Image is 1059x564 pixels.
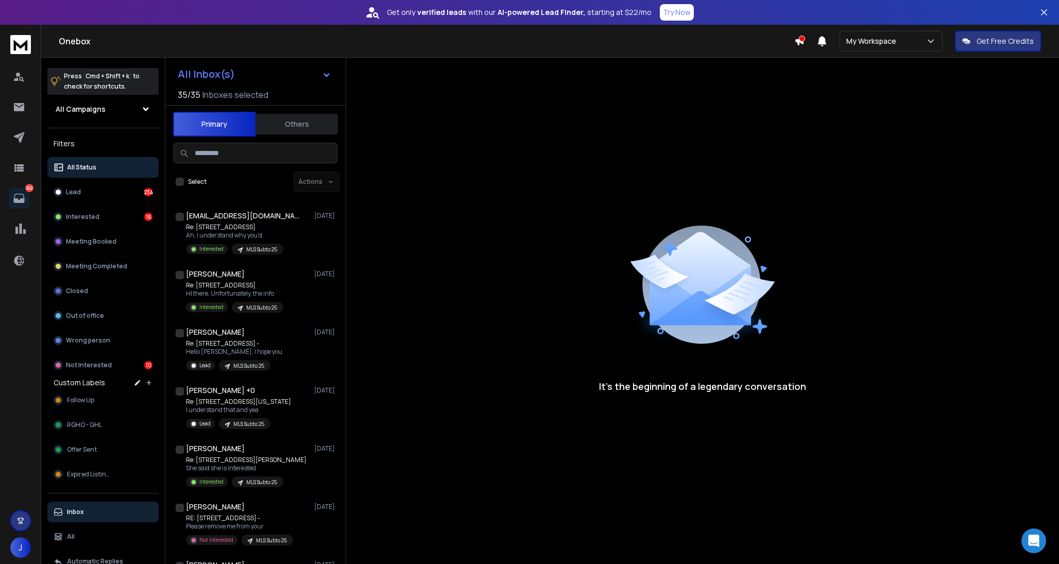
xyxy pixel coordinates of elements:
p: [DATE] [314,386,337,395]
p: [DATE] [314,270,337,278]
div: Open Intercom Messenger [1021,528,1046,553]
p: All Status [67,163,96,172]
span: RGHO - GHL [67,421,102,429]
button: All Status [47,157,159,178]
button: All [47,526,159,547]
p: Meeting Completed [66,262,127,270]
button: Try Now [660,4,694,21]
h1: [PERSON_NAME] [186,443,245,454]
p: Interested [199,303,224,311]
p: Interested [199,478,224,486]
span: Expired Listing [67,470,110,478]
button: RGHO - GHL [47,415,159,435]
p: [DATE] [314,212,337,220]
p: Interested [199,245,224,253]
div: 16 [144,213,152,221]
p: Re: [STREET_ADDRESS][US_STATE] [186,398,291,406]
p: Wrong person [66,336,110,345]
p: Get only with our starting at $22/mo [387,7,652,18]
button: Meeting Booked [47,231,159,252]
p: Please remove me from your [186,522,293,531]
button: Follow Up [47,390,159,411]
button: Closed [47,281,159,301]
button: All Inbox(s) [169,64,339,84]
p: Re: [STREET_ADDRESS] [186,223,283,231]
p: Re: [STREET_ADDRESS] [186,281,283,289]
p: [DATE] [314,328,337,336]
span: 35 / 35 [178,89,200,101]
button: Not Interested10 [47,355,159,375]
a: 262 [9,188,29,209]
h1: Onebox [59,35,794,47]
p: Try Now [663,7,691,18]
button: Wrong person [47,330,159,351]
button: Others [255,113,338,135]
p: Out of office [66,312,104,320]
p: Ah, I understand why you’d [186,231,283,240]
h1: [PERSON_NAME] [186,269,245,279]
div: 234 [144,188,152,196]
p: Inbox [67,508,84,516]
p: Interested [66,213,99,221]
button: All Campaigns [47,99,159,119]
p: Lead [199,362,211,369]
p: Lead [199,420,211,428]
p: Hello [PERSON_NAME], I hope you [186,348,282,356]
button: Expired Listing [47,464,159,485]
h1: [PERSON_NAME] [186,502,245,512]
h3: Filters [47,136,159,151]
p: Not Interested [66,361,112,369]
p: [DATE] [314,503,337,511]
button: Get Free Credits [955,31,1041,52]
p: Closed [66,287,88,295]
h1: All Inbox(s) [178,69,235,79]
p: MLS Subto 25 [246,304,277,312]
p: It’s the beginning of a legendary conversation [599,379,806,394]
span: Offer Sent [67,446,97,454]
p: 262 [25,184,33,192]
button: J [10,537,31,558]
h1: All Campaigns [56,104,106,114]
p: Re: [STREET_ADDRESS] - [186,339,282,348]
p: RE: [STREET_ADDRESS] - [186,514,293,522]
h1: [PERSON_NAME] [186,327,245,337]
h3: Custom Labels [54,378,105,388]
p: Press to check for shortcuts. [64,71,140,92]
span: Cmd + Shift + k [84,70,131,82]
p: My Workspace [846,36,900,46]
button: Interested16 [47,207,159,227]
h1: [EMAIL_ADDRESS][DOMAIN_NAME] [186,211,299,221]
h3: Inboxes selected [202,89,268,101]
p: MLS Subto 25 [233,420,264,428]
p: Re: [STREET_ADDRESS][PERSON_NAME] [186,456,306,464]
p: MLS Subto 25 [246,246,277,253]
button: Meeting Completed [47,256,159,277]
button: Inbox [47,502,159,522]
strong: verified leads [417,7,466,18]
label: Select [188,178,207,186]
p: I understand that and yea [186,406,291,414]
p: Not Interested [199,536,233,544]
p: HI there, Unfortunately, the info [186,289,283,298]
button: Primary [173,112,255,136]
button: Lead234 [47,182,159,202]
p: She said she is interested [186,464,306,472]
p: MLS Subto 25 [246,478,277,486]
p: [DATE] [314,445,337,453]
p: MLS Subto 25 [233,362,264,370]
strong: AI-powered Lead Finder, [498,7,585,18]
p: MLS Subto 25 [256,537,287,544]
p: Meeting Booked [66,237,116,246]
button: Out of office [47,305,159,326]
span: Follow Up [67,396,94,404]
button: Offer Sent [47,439,159,460]
img: logo [10,35,31,54]
p: All [67,533,75,541]
p: Get Free Credits [977,36,1034,46]
p: Lead [66,188,81,196]
div: 10 [144,361,152,369]
h1: [PERSON_NAME] +0 [186,385,255,396]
